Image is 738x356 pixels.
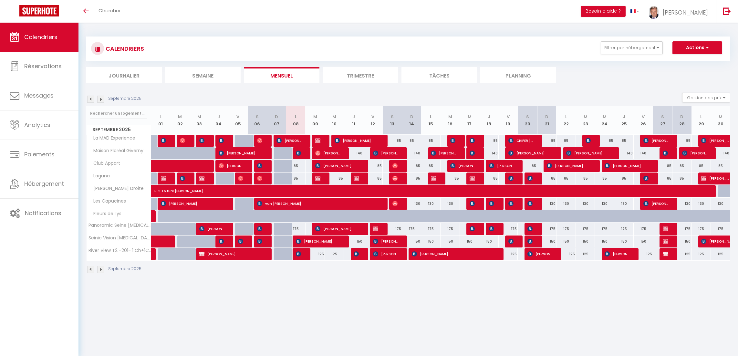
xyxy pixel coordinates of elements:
span: [PERSON_NAME] [489,160,515,172]
abbr: L [295,114,297,120]
th: 17 [460,106,479,135]
a: [PERSON_NAME] [151,248,154,260]
span: [PERSON_NAME] [257,223,264,235]
div: 85 [518,160,537,172]
div: 125 [691,248,711,260]
span: [PERSON_NAME] [373,248,399,260]
span: Annette [EMAIL_ADDRESS][DOMAIN_NAME] [161,134,167,147]
span: [PERSON_NAME] [373,223,379,235]
div: 130 [556,198,576,210]
span: [PERSON_NAME] [470,147,476,159]
span: [PERSON_NAME] [663,8,708,16]
div: 150 [479,236,499,247]
p: Septembre 2025 [108,96,141,102]
span: [PERSON_NAME] [257,160,264,172]
div: 130 [672,198,692,210]
span: [PERSON_NAME] [547,160,592,172]
span: [PERSON_NAME] [412,248,496,260]
div: 140 [402,147,421,159]
div: 150 [614,236,634,247]
abbr: M [197,114,201,120]
span: van [PERSON_NAME] [257,197,380,210]
div: 175 [421,223,441,235]
div: 130 [614,198,634,210]
span: [PERSON_NAME] [470,197,476,210]
abbr: M [719,114,722,120]
th: 15 [421,106,441,135]
li: Mensuel [244,67,319,83]
span: [PERSON_NAME] [199,248,264,260]
div: 175 [672,223,692,235]
span: [PERSON_NAME] [373,147,399,159]
span: [PERSON_NAME] [470,134,476,147]
span: [PERSON_NAME] [180,134,186,147]
span: ETS Toiture [PERSON_NAME] [154,182,585,194]
div: 85 [421,135,441,147]
span: [PERSON_NAME] [470,172,476,184]
span: [PERSON_NAME] [315,160,360,172]
div: 85 [672,173,692,184]
div: 140 [634,147,653,159]
div: 140 [614,147,634,159]
th: 29 [691,106,711,135]
span: Marine Sanjou [663,147,669,159]
div: 175 [711,223,730,235]
abbr: M [584,114,587,120]
span: Club Appart [88,160,122,167]
th: 26 [634,106,653,135]
button: Besoin d'aide ? [581,6,626,17]
div: 85 [672,135,692,147]
th: 12 [363,106,383,135]
span: [PERSON_NAME] [238,172,244,184]
div: 175 [441,223,460,235]
abbr: D [410,114,413,120]
button: Actions [672,41,722,54]
span: Réservations [24,62,62,70]
h3: CALENDRIERS [104,41,144,56]
th: 09 [306,106,325,135]
th: 11 [344,106,363,135]
span: Paiements [24,150,55,158]
div: 175 [614,223,634,235]
div: 175 [537,223,556,235]
th: 22 [556,106,576,135]
div: 130 [691,198,711,210]
th: 01 [151,106,171,135]
span: Messages [24,91,54,99]
abbr: M [332,114,336,120]
span: [PERSON_NAME] [315,134,322,147]
span: [PERSON_NAME] [527,248,553,260]
div: 125 [672,248,692,260]
div: 150 [460,236,479,247]
span: [PERSON_NAME] [257,134,264,147]
div: 85 [672,160,692,172]
span: Calendriers [24,33,57,41]
span: [PERSON_NAME] [219,147,264,159]
div: 130 [537,198,556,210]
span: [PERSON_NAME] [219,235,225,247]
abbr: L [565,114,567,120]
input: Rechercher un logement... [90,108,147,119]
span: [PERSON_NAME] [527,223,534,235]
span: [PERSON_NAME] [257,235,264,247]
span: [PERSON_NAME] [489,223,495,235]
div: 85 [537,173,556,184]
abbr: S [526,114,529,120]
div: 85 [537,135,556,147]
span: [PERSON_NAME] [489,197,495,210]
div: 175 [634,223,653,235]
div: 85 [402,173,421,184]
div: 175 [286,223,306,235]
span: [PERSON_NAME] [199,223,225,235]
span: [PERSON_NAME] [199,134,206,147]
abbr: V [507,114,510,120]
abbr: D [275,114,278,120]
div: 150 [672,236,692,247]
span: [PERSON_NAME] [257,172,264,184]
span: [PERSON_NAME] [508,172,515,184]
div: 140 [344,147,363,159]
span: Notifications [25,209,61,217]
div: 150 [421,236,441,247]
th: 03 [190,106,209,135]
div: 130 [711,198,730,210]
